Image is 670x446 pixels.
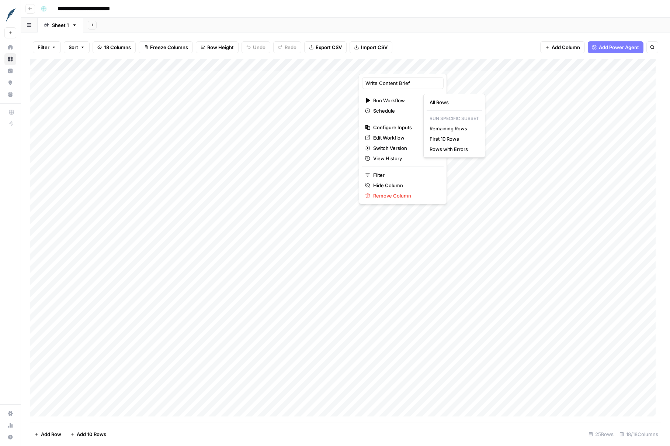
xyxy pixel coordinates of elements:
[12,19,18,25] img: website_grey.svg
[430,145,476,153] span: Rows with Errors
[21,43,27,49] img: tab_domain_overview_orange.svg
[74,43,80,49] img: tab_keywords_by_traffic_grey.svg
[430,135,476,143] span: First 10 Rows
[427,114,482,123] p: Run Specific Subset
[373,97,430,104] span: Run Workflow
[12,12,18,18] img: logo_orange.svg
[430,99,476,106] span: All Rows
[19,19,81,25] div: Domain: [DOMAIN_NAME]
[21,12,36,18] div: v 4.0.25
[430,125,476,132] span: Remaining Rows
[83,44,122,48] div: Keywords by Traffic
[29,44,66,48] div: Domain Overview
